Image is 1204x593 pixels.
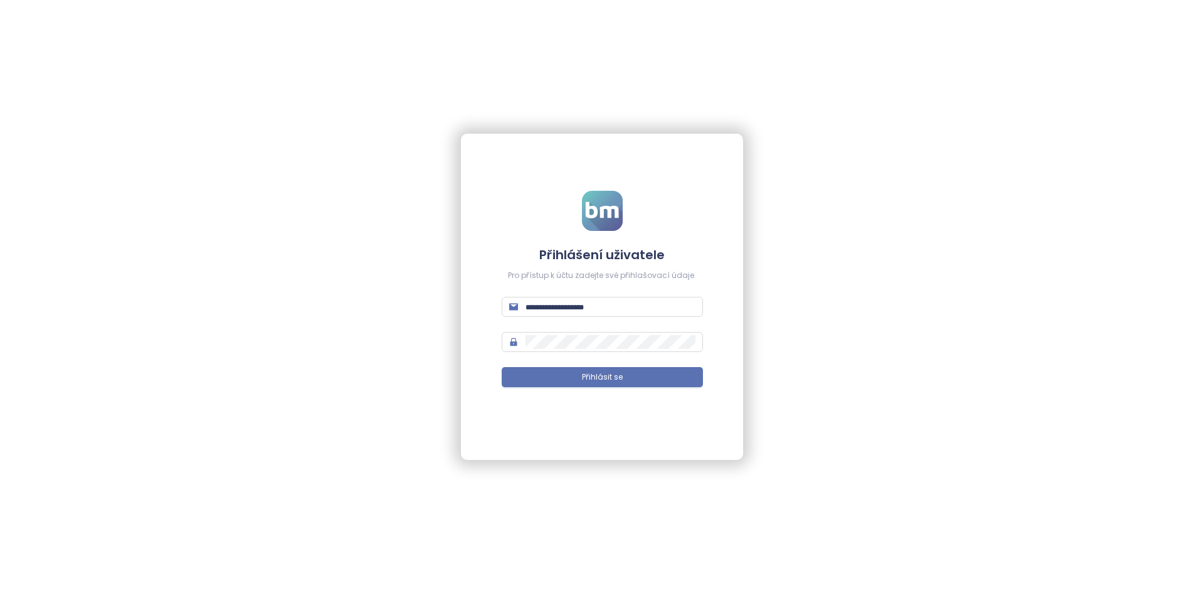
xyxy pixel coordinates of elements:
[509,338,518,346] span: lock
[582,191,623,231] img: logo
[502,246,703,264] h4: Přihlášení uživatele
[502,270,703,282] div: Pro přístup k účtu zadejte své přihlašovací údaje.
[509,302,518,311] span: mail
[502,367,703,387] button: Přihlásit se
[582,371,623,383] span: Přihlásit se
